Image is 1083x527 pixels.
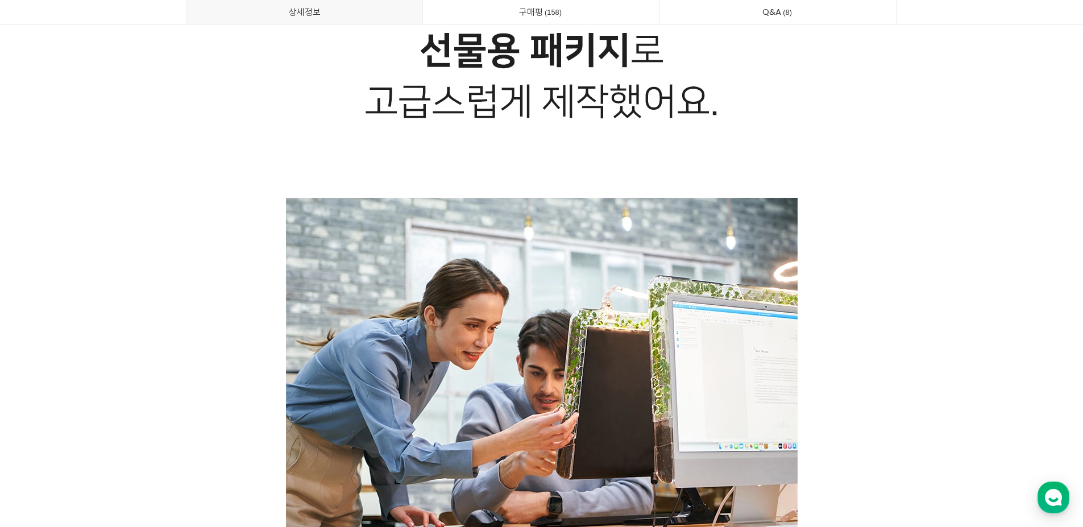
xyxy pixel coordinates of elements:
[104,378,118,387] span: 대화
[781,6,794,18] span: 8
[75,360,147,389] a: 대화
[3,360,75,389] a: 홈
[147,360,218,389] a: 설정
[176,377,189,387] span: 설정
[36,377,43,387] span: 홈
[543,6,563,18] span: 158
